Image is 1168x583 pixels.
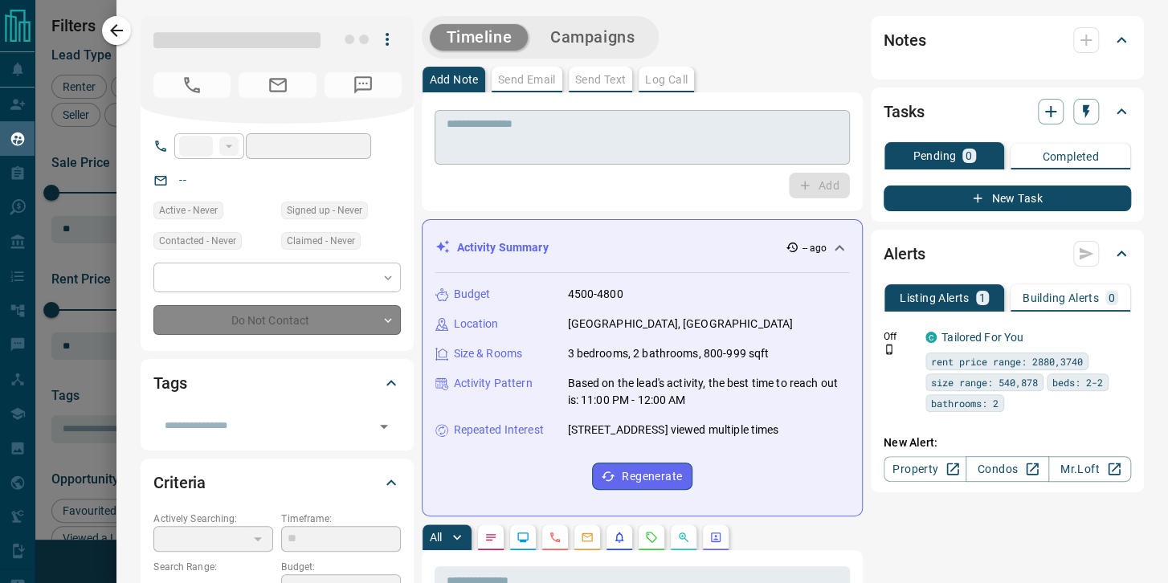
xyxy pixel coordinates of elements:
span: Contacted - Never [159,233,236,249]
span: size range: 540,878 [931,374,1038,390]
p: 3 bedrooms, 2 bathrooms, 800-999 sqft [567,345,769,362]
p: Building Alerts [1023,292,1099,304]
h2: Tasks [884,99,924,124]
div: Criteria [153,463,401,502]
button: Open [373,415,395,438]
p: Activity Summary [456,239,548,256]
p: Location [453,316,498,332]
svg: Push Notification Only [884,344,895,355]
span: rent price range: 2880,3740 [931,353,1083,369]
p: Search Range: [153,560,273,574]
span: Claimed - Never [287,233,355,249]
p: Completed [1042,151,1099,162]
span: No Number [153,72,231,98]
span: Active - Never [159,202,218,218]
a: -- [179,173,186,186]
p: 1 [979,292,986,304]
svg: Requests [645,531,658,544]
p: Based on the lead's activity, the best time to reach out is: 11:00 PM - 12:00 AM [567,375,849,409]
svg: Calls [549,531,562,544]
p: Budget [453,286,490,303]
svg: Agent Actions [709,531,722,544]
p: New Alert: [884,434,1131,451]
span: No Number [325,72,402,98]
a: Property [884,456,966,482]
h2: Notes [884,27,925,53]
div: condos.ca [925,332,937,343]
svg: Notes [484,531,497,544]
svg: Lead Browsing Activity [517,531,529,544]
p: [GEOGRAPHIC_DATA], [GEOGRAPHIC_DATA] [567,316,793,332]
h2: Criteria [153,470,206,495]
p: Size & Rooms [453,345,522,362]
svg: Emails [581,531,594,544]
p: 0 [1109,292,1115,304]
div: Do Not Contact [153,305,401,335]
p: Budget: [281,560,401,574]
p: 4500-4800 [567,286,623,303]
p: All [429,532,442,543]
h2: Tags [153,370,186,396]
svg: Opportunities [677,531,690,544]
div: Alerts [884,234,1131,273]
button: Regenerate [592,463,692,490]
button: New Task [884,185,1131,211]
p: Add Note [429,74,478,85]
p: Off [884,329,916,344]
p: Repeated Interest [453,422,543,438]
p: [STREET_ADDRESS] viewed multiple times [567,422,778,438]
div: Notes [884,21,1131,59]
button: Campaigns [534,24,651,51]
p: Pending [913,150,956,161]
span: bathrooms: 2 [931,395,999,411]
button: Timeline [430,24,528,51]
p: Activity Pattern [453,375,532,392]
a: Tailored For You [941,331,1023,344]
h2: Alerts [884,241,925,267]
a: Mr.Loft [1048,456,1131,482]
p: 0 [966,150,972,161]
svg: Listing Alerts [613,531,626,544]
span: beds: 2-2 [1052,374,1103,390]
span: No Email [239,72,316,98]
span: Signed up - Never [287,202,362,218]
p: Actively Searching: [153,512,273,526]
div: Activity Summary-- ago [435,233,849,263]
p: Listing Alerts [900,292,970,304]
div: Tasks [884,92,1131,131]
div: Tags [153,364,401,402]
p: -- ago [802,241,827,255]
p: Timeframe: [281,512,401,526]
a: Condos [966,456,1048,482]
